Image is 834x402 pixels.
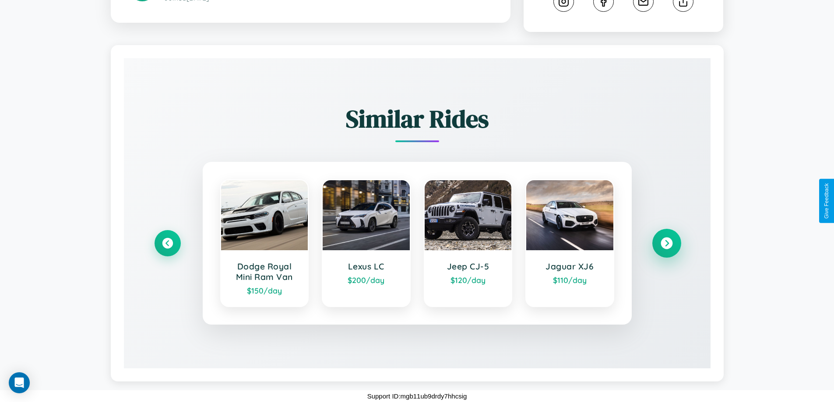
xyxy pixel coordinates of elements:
[230,261,299,282] h3: Dodge Royal Mini Ram Van
[424,179,513,307] a: Jeep CJ-5$120/day
[331,261,401,272] h3: Lexus LC
[535,275,605,285] div: $ 110 /day
[9,372,30,393] div: Open Intercom Messenger
[331,275,401,285] div: $ 200 /day
[322,179,411,307] a: Lexus LC$200/day
[155,102,680,136] h2: Similar Rides
[433,261,503,272] h3: Jeep CJ-5
[220,179,309,307] a: Dodge Royal Mini Ram Van$150/day
[433,275,503,285] div: $ 120 /day
[230,286,299,295] div: $ 150 /day
[535,261,605,272] h3: Jaguar XJ6
[525,179,614,307] a: Jaguar XJ6$110/day
[823,183,830,219] div: Give Feedback
[367,390,467,402] p: Support ID: mgb11ub9drdy7hhcsig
